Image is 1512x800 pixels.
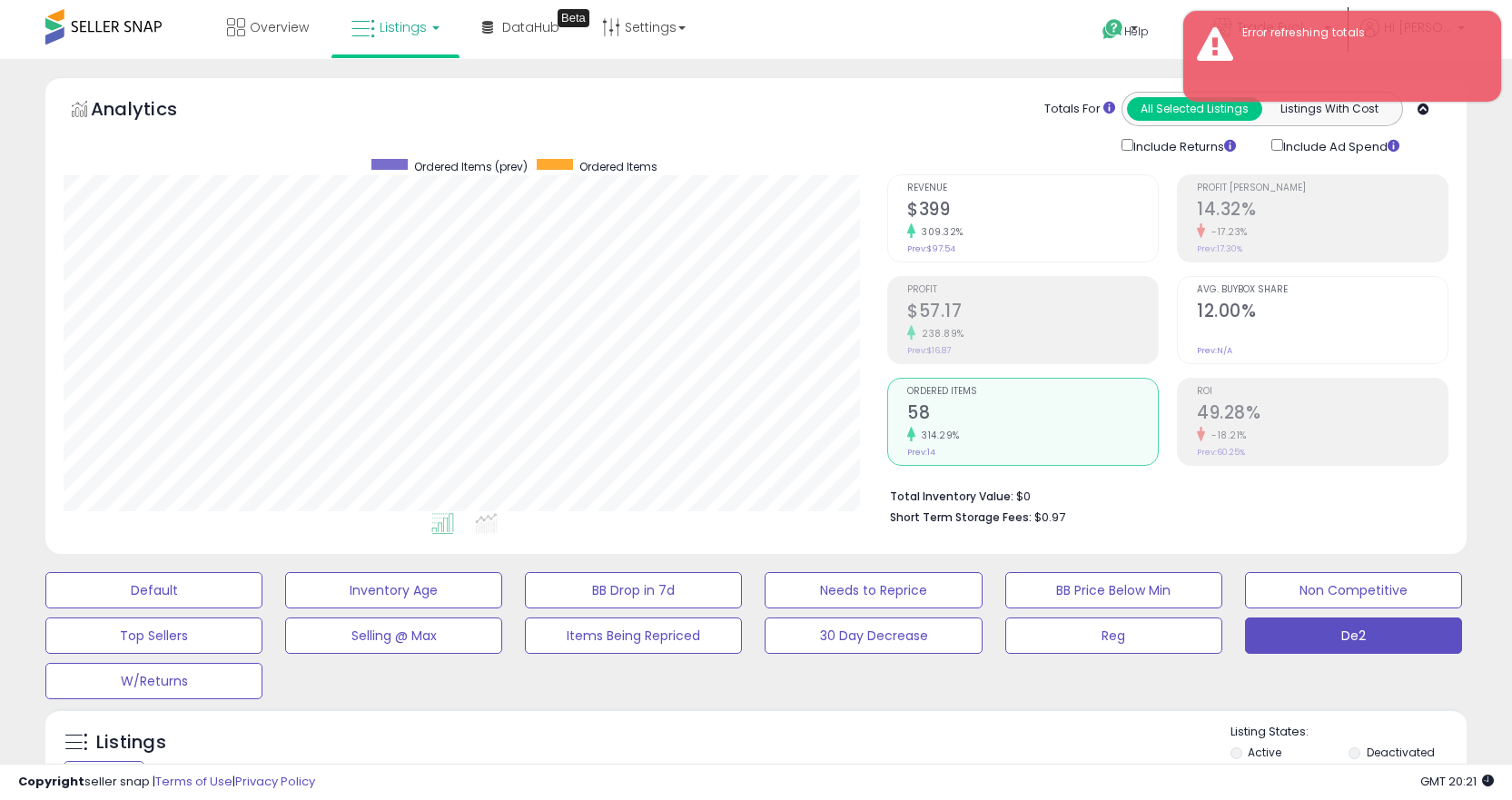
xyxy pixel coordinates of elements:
small: 309.32% [915,225,964,239]
li: $0 [890,484,1435,506]
small: Prev: $16.87 [907,345,951,356]
div: Clear All Filters [64,761,144,778]
span: Help [1124,24,1149,39]
h2: 49.28% [1197,402,1448,427]
div: Include Ad Spend [1258,135,1428,156]
button: W/Returns [45,663,262,699]
span: Ordered Items [579,159,657,174]
small: 314.29% [915,429,960,442]
button: 30 Day Decrease [765,617,982,654]
a: Terms of Use [155,773,232,790]
small: -18.21% [1205,429,1247,442]
h2: 12.00% [1197,301,1448,325]
small: Prev: 17.30% [1197,243,1242,254]
h5: Analytics [91,96,212,126]
button: BB Price Below Min [1005,572,1222,608]
i: Get Help [1102,18,1124,41]
h5: Listings [96,730,166,756]
span: $0.97 [1034,509,1065,526]
span: 2025-09-12 20:21 GMT [1420,773,1494,790]
h2: 14.32% [1197,199,1448,223]
strong: Copyright [18,773,84,790]
button: All Selected Listings [1127,97,1262,121]
span: DataHub [502,18,559,36]
span: Ordered Items [907,387,1158,397]
small: Prev: 14 [907,447,935,458]
h2: $399 [907,199,1158,223]
label: Deactivated [1367,745,1435,760]
span: ROI [1197,387,1448,397]
button: Default [45,572,262,608]
b: Short Term Storage Fees: [890,509,1032,525]
small: -17.23% [1205,225,1248,239]
button: De2 [1245,617,1462,654]
button: Inventory Age [285,572,502,608]
span: Profit [907,285,1158,295]
button: Selling @ Max [285,617,502,654]
button: Listings With Cost [1261,97,1397,121]
span: Overview [250,18,309,36]
small: Prev: $97.54 [907,243,955,254]
button: Top Sellers [45,617,262,654]
button: BB Drop in 7d [525,572,742,608]
div: Totals For [1044,101,1115,118]
span: Listings [380,18,427,36]
b: Total Inventory Value: [890,489,1013,504]
h2: $57.17 [907,301,1158,325]
small: Prev: N/A [1197,345,1232,356]
small: 238.89% [915,327,964,341]
div: Error refreshing totals [1229,25,1487,42]
span: Ordered Items (prev) [414,159,528,174]
div: Include Returns [1108,135,1258,156]
button: Items Being Repriced [525,617,742,654]
span: Profit [PERSON_NAME] [1197,183,1448,193]
p: Listing States: [1230,724,1467,741]
button: Non Competitive [1245,572,1462,608]
label: Active [1248,745,1281,760]
div: Tooltip anchor [558,9,589,27]
button: Reg [1005,617,1222,654]
a: Help [1088,5,1184,59]
h2: 58 [907,402,1158,427]
div: seller snap | | [18,774,315,791]
button: Needs to Reprice [765,572,982,608]
a: Privacy Policy [235,773,315,790]
small: Prev: 60.25% [1197,447,1245,458]
span: Avg. Buybox Share [1197,285,1448,295]
span: Revenue [907,183,1158,193]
